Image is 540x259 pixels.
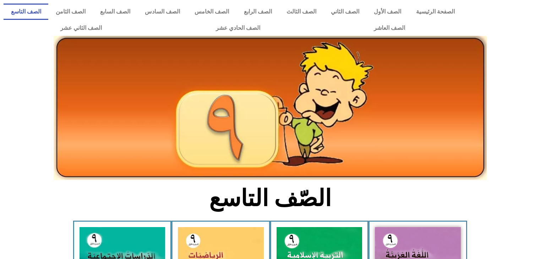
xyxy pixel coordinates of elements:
[367,4,409,20] a: الصف الأول
[279,4,323,20] a: الصف الثالث
[409,4,462,20] a: الصفحة الرئيسية
[317,20,462,36] a: الصف العاشر
[236,4,279,20] a: الصف الرابع
[4,20,159,36] a: الصف الثاني عشر
[323,4,366,20] a: الصف الثاني
[153,184,387,212] h2: الصّف التاسع
[4,4,48,20] a: الصف التاسع
[93,4,137,20] a: الصف السابع
[187,4,236,20] a: الصف الخامس
[138,4,187,20] a: الصف السادس
[159,20,317,36] a: الصف الحادي عشر
[48,4,93,20] a: الصف الثامن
